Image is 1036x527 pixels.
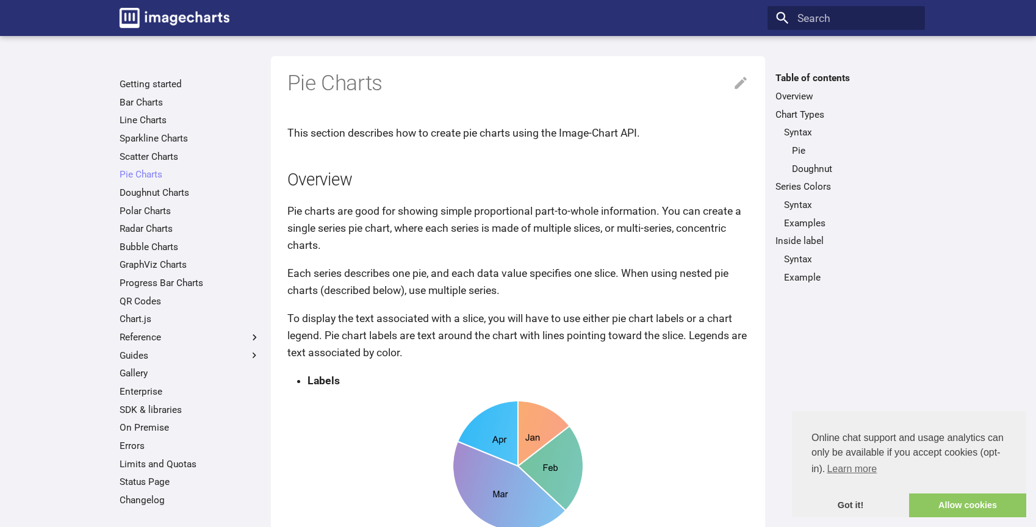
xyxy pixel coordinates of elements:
[120,458,261,470] a: Limits and Quotas
[775,109,916,121] a: Chart Types
[120,421,261,434] a: On Premise
[287,168,749,192] h2: Overview
[287,265,749,299] p: Each series describes one pie, and each data value specifies one slice. When using nested pie cha...
[120,367,261,379] a: Gallery
[287,310,749,361] p: To display the text associated with a slice, you will have to use either pie chart labels or a ch...
[120,259,261,271] a: GraphViz Charts
[909,493,1026,518] a: allow cookies
[775,199,916,229] nav: Series Colors
[792,145,917,157] a: Pie
[784,199,917,211] a: Syntax
[784,253,917,265] a: Syntax
[825,460,879,478] a: learn more about cookies
[792,411,1026,517] div: cookieconsent
[120,277,261,289] a: Progress Bar Charts
[120,223,261,235] a: Radar Charts
[775,235,916,247] a: Inside label
[792,493,909,518] a: dismiss cookie message
[784,145,917,175] nav: Syntax
[768,72,924,283] nav: Table of contents
[775,181,916,193] a: Series Colors
[308,375,340,387] strong: Labels
[120,241,261,253] a: Bubble Charts
[120,151,261,163] a: Scatter Charts
[775,90,916,102] a: Overview
[120,313,261,325] a: Chart.js
[287,124,749,142] p: This section describes how to create pie charts using the Image-Chart API.
[792,163,917,175] a: Doughnut
[287,203,749,254] p: Pie charts are good for showing simple proportional part-to-whole information. You can create a s...
[120,440,261,452] a: Errors
[114,2,235,33] a: Image-Charts documentation
[120,385,261,398] a: Enterprise
[784,217,917,229] a: Examples
[120,476,261,488] a: Status Page
[120,168,261,181] a: Pie Charts
[287,70,749,98] h1: Pie Charts
[120,295,261,307] a: QR Codes
[120,350,261,362] label: Guides
[120,205,261,217] a: Polar Charts
[120,132,261,145] a: Sparkline Charts
[120,96,261,109] a: Bar Charts
[768,72,924,84] label: Table of contents
[120,78,261,90] a: Getting started
[775,126,916,174] nav: Chart Types
[120,187,261,199] a: Doughnut Charts
[775,253,916,284] nav: Inside label
[811,431,1007,478] span: Online chat support and usage analytics can only be available if you accept cookies (opt-in).
[120,494,261,506] a: Changelog
[784,271,917,284] a: Example
[120,404,261,416] a: SDK & libraries
[120,331,261,343] label: Reference
[120,8,229,28] img: logo
[120,114,261,126] a: Line Charts
[768,6,924,30] input: Search
[784,126,917,138] a: Syntax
